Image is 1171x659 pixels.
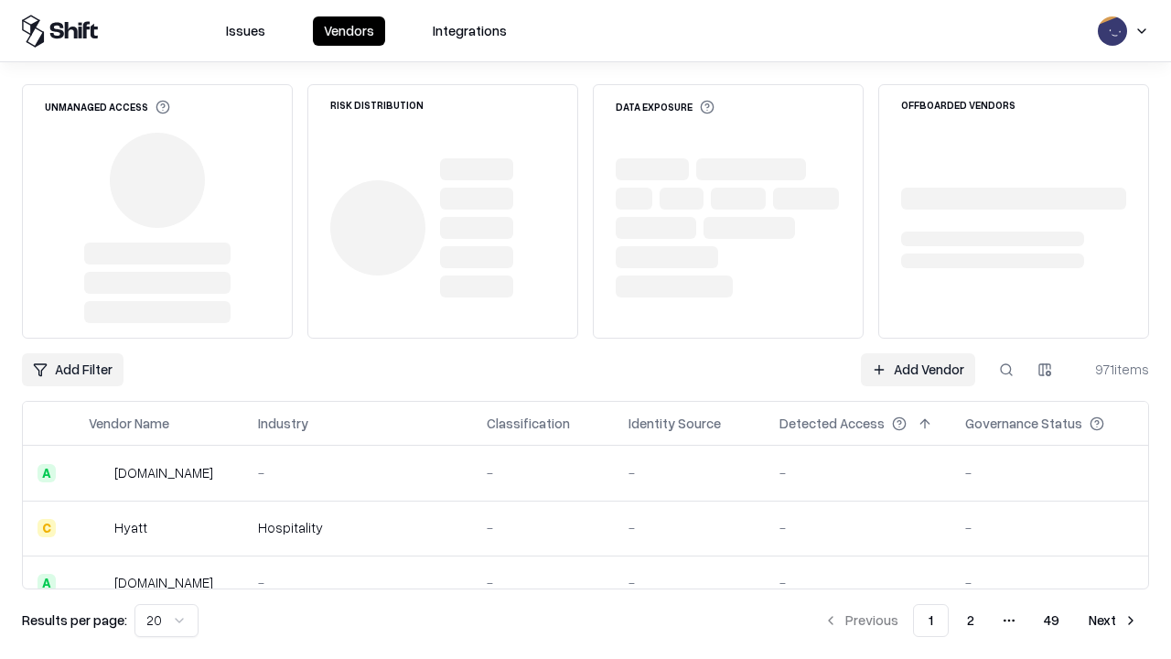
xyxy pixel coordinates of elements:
div: - [258,573,457,592]
div: - [779,463,936,482]
a: Add Vendor [861,353,975,386]
div: Classification [487,414,570,433]
div: Identity Source [628,414,721,433]
img: primesec.co.il [89,574,107,592]
img: Hyatt [89,519,107,537]
div: 971 items [1076,360,1149,379]
button: Next [1078,604,1149,637]
button: Issues [215,16,276,46]
div: - [965,573,1133,592]
div: Vendor Name [89,414,169,433]
div: Hospitality [258,518,457,537]
button: Integrations [422,16,518,46]
div: A [38,464,56,482]
div: - [258,463,457,482]
div: - [628,518,750,537]
div: - [487,463,599,482]
button: Add Filter [22,353,124,386]
div: - [779,518,936,537]
div: - [965,463,1133,482]
div: C [38,519,56,537]
div: Governance Status [965,414,1082,433]
div: A [38,574,56,592]
div: [DOMAIN_NAME] [114,463,213,482]
img: intrado.com [89,464,107,482]
div: Data Exposure [616,100,714,114]
div: - [779,573,936,592]
div: - [628,463,750,482]
p: Results per page: [22,610,127,630]
div: [DOMAIN_NAME] [114,573,213,592]
div: - [628,573,750,592]
button: 1 [913,604,949,637]
div: Hyatt [114,518,147,537]
div: Industry [258,414,308,433]
div: - [965,518,1133,537]
div: Offboarded Vendors [901,100,1015,110]
div: Unmanaged Access [45,100,170,114]
div: Risk Distribution [330,100,424,110]
button: 49 [1029,604,1074,637]
div: - [487,573,599,592]
div: - [487,518,599,537]
div: Detected Access [779,414,885,433]
button: Vendors [313,16,385,46]
nav: pagination [812,604,1149,637]
button: 2 [952,604,989,637]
